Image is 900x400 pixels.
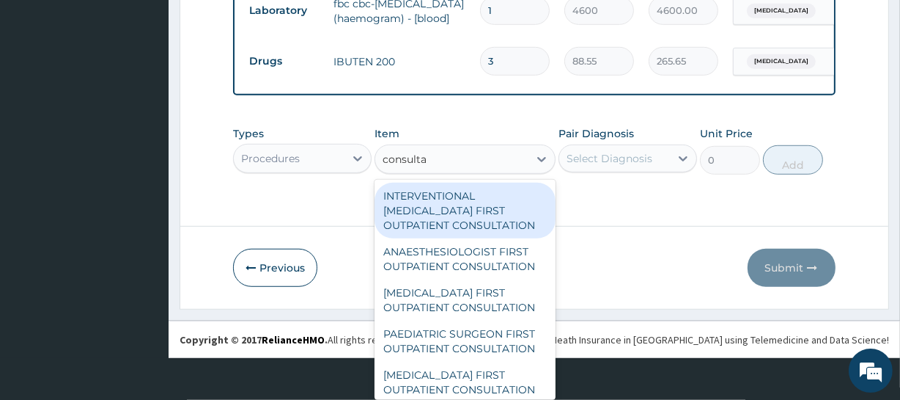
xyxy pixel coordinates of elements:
span: We're online! [85,112,202,260]
img: d_794563401_company_1708531726252_794563401 [27,73,59,110]
span: [MEDICAL_DATA] [747,4,816,18]
label: Types [233,128,264,140]
button: Submit [748,249,836,287]
button: Previous [233,249,317,287]
div: ANAESTHESIOLOGIST FIRST OUTPATIENT CONSULTATION [375,239,555,280]
td: IBUTEN 200 [326,47,473,76]
label: Unit Price [700,126,753,141]
div: INTERVENTIONAL [MEDICAL_DATA] FIRST OUTPATIENT CONSULTATION [375,183,555,239]
a: RelianceHMO [262,333,325,346]
label: Item [375,126,399,141]
div: Redefining Heath Insurance in [GEOGRAPHIC_DATA] using Telemedicine and Data Science! [501,332,889,347]
div: PAEDIATRIC SURGEON FIRST OUTPATIENT CONSULTATION [375,321,555,362]
span: [MEDICAL_DATA] [747,54,816,69]
div: Chat with us now [76,82,246,101]
div: Procedures [241,151,300,166]
footer: All rights reserved. [169,321,900,358]
textarea: Type your message and hit 'Enter' [7,254,279,305]
button: Add [763,145,823,175]
div: [MEDICAL_DATA] FIRST OUTPATIENT CONSULTATION [375,280,555,321]
div: Select Diagnosis [567,151,652,166]
td: Drugs [242,48,326,75]
div: Minimize live chat window [240,7,276,43]
label: Pair Diagnosis [558,126,634,141]
strong: Copyright © 2017 . [180,333,328,346]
